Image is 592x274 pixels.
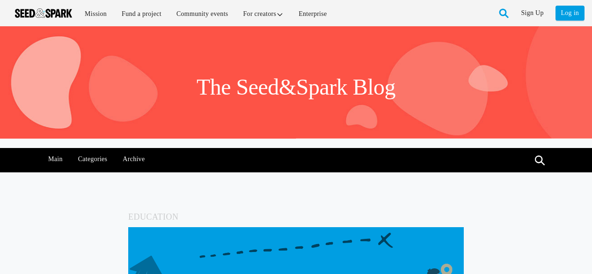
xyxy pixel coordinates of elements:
[15,8,72,18] img: Seed amp; Spark
[170,4,235,24] a: Community events
[237,4,291,24] a: For creators
[292,4,333,24] a: Enterprise
[521,6,544,21] a: Sign Up
[73,148,112,170] a: Categories
[44,148,68,170] a: Main
[78,4,113,24] a: Mission
[118,148,150,170] a: Archive
[555,6,585,21] a: Log in
[197,73,395,101] h1: The Seed&Spark Blog
[128,210,464,224] h5: Education
[115,4,168,24] a: Fund a project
